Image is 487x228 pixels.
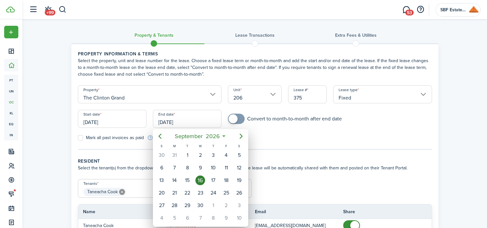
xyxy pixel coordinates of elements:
[235,130,248,143] mbsc-button: Next page
[208,163,218,173] div: Thursday, September 10, 2026
[221,201,231,210] div: Friday, October 2, 2026
[195,150,205,160] div: Wednesday, September 2, 2026
[234,163,244,173] div: Saturday, September 12, 2026
[170,213,179,223] div: Monday, October 5, 2026
[157,163,166,173] div: Sunday, September 6, 2026
[234,188,244,198] div: Saturday, September 26, 2026
[234,213,244,223] div: Saturday, October 10, 2026
[195,163,205,173] div: Wednesday, September 9, 2026
[208,201,218,210] div: Thursday, October 1, 2026
[195,176,205,185] div: Wednesday, September 16, 2026
[208,150,218,160] div: Thursday, September 3, 2026
[170,150,179,160] div: Monday, August 31, 2026
[173,130,204,142] span: September
[157,176,166,185] div: Sunday, September 13, 2026
[181,143,194,149] div: T
[194,143,207,149] div: W
[183,150,192,160] div: Tuesday, September 1, 2026
[183,213,192,223] div: Tuesday, October 6, 2026
[157,150,166,160] div: Sunday, August 30, 2026
[170,188,179,198] div: Monday, September 21, 2026
[221,163,231,173] div: Friday, September 11, 2026
[155,143,168,149] div: S
[170,163,179,173] div: Monday, September 7, 2026
[221,188,231,198] div: Friday, September 25, 2026
[183,176,192,185] div: Tuesday, September 15, 2026
[234,201,244,210] div: Saturday, October 3, 2026
[183,163,192,173] div: Tuesday, September 8, 2026
[183,188,192,198] div: Tuesday, September 22, 2026
[157,201,166,210] div: Sunday, September 27, 2026
[195,201,205,210] div: Wednesday, September 30, 2026
[221,213,231,223] div: Friday, October 9, 2026
[157,213,166,223] div: Sunday, October 4, 2026
[170,201,179,210] div: Monday, September 28, 2026
[220,143,232,149] div: F
[183,201,192,210] div: Tuesday, September 29, 2026
[234,176,244,185] div: Saturday, September 19, 2026
[233,143,246,149] div: S
[170,176,179,185] div: Monday, September 14, 2026
[208,176,218,185] div: Thursday, September 17, 2026
[154,130,166,143] mbsc-button: Previous page
[195,213,205,223] div: Wednesday, October 7, 2026
[168,143,181,149] div: M
[204,130,221,142] span: 2026
[221,176,231,185] div: Friday, September 18, 2026
[234,150,244,160] div: Saturday, September 5, 2026
[195,188,205,198] div: Wednesday, September 23, 2026
[207,143,220,149] div: T
[157,188,166,198] div: Sunday, September 20, 2026
[221,150,231,160] div: Friday, September 4, 2026
[171,130,224,142] mbsc-button: September2026
[208,213,218,223] div: Thursday, October 8, 2026
[208,188,218,198] div: Thursday, September 24, 2026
